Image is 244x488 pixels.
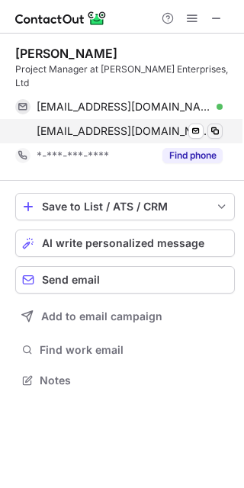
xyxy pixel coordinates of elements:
span: [EMAIL_ADDRESS][DOMAIN_NAME] [37,100,211,114]
span: AI write personalized message [42,237,204,249]
span: Send email [42,274,100,286]
div: [PERSON_NAME] [15,46,117,61]
span: [EMAIL_ADDRESS][DOMAIN_NAME] [37,124,211,138]
span: Add to email campaign [41,310,162,323]
div: Project Manager at [PERSON_NAME] Enterprises, Ltd [15,63,235,90]
span: Find work email [40,343,229,357]
span: Notes [40,374,229,387]
button: save-profile-one-click [15,193,235,220]
button: Reveal Button [162,148,223,163]
button: AI write personalized message [15,230,235,257]
button: Add to email campaign [15,303,235,330]
button: Send email [15,266,235,294]
img: ContactOut v5.3.10 [15,9,107,27]
div: Save to List / ATS / CRM [42,201,208,213]
button: Find work email [15,339,235,361]
button: Notes [15,370,235,391]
